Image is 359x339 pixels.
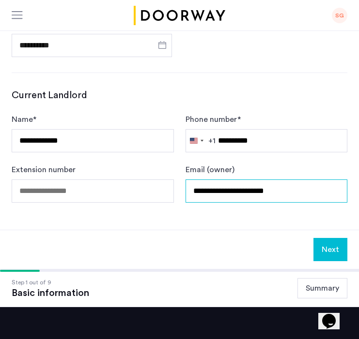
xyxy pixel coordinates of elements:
button: Next [313,238,347,261]
div: Step 1 out of 9 [12,278,89,287]
label: Phone number * [186,114,241,125]
h3: Current Landlord [12,88,347,102]
iframe: chat widget [318,300,349,329]
button: Selected country [186,130,216,152]
button: Open calendar [156,39,168,51]
div: Basic information [12,287,89,299]
div: +1 [208,135,216,147]
label: Email (owner) [186,164,234,176]
label: Name * [12,114,36,125]
a: Cazamio logo [132,6,227,25]
label: Extension number [12,164,76,176]
button: Summary [297,278,347,298]
div: SG [332,8,347,23]
img: logo [132,6,227,25]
